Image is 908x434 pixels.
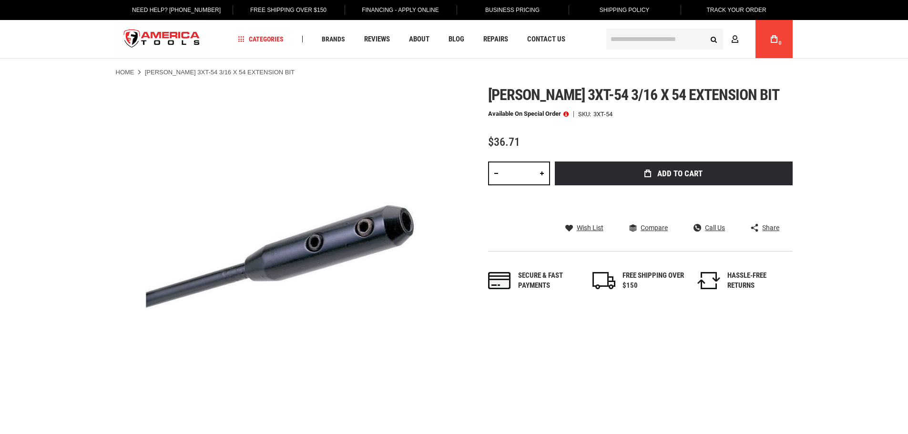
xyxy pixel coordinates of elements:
[765,20,783,58] a: 0
[364,36,390,43] span: Reviews
[116,68,134,77] a: Home
[600,7,650,13] span: Shipping Policy
[694,223,725,232] a: Call Us
[360,33,394,46] a: Reviews
[488,272,511,289] img: payments
[488,86,780,104] span: [PERSON_NAME] 3xt-54 3/16 x 54 extension bit
[317,33,349,46] a: Brands
[657,170,703,178] span: Add to Cart
[565,223,603,232] a: Wish List
[483,36,508,43] span: Repairs
[488,111,569,117] p: Available on Special Order
[622,271,684,291] div: FREE SHIPPING OVER $150
[555,161,793,185] button: Add to Cart
[705,224,725,231] span: Call Us
[578,111,593,117] strong: SKU
[641,224,668,231] span: Compare
[238,36,284,42] span: Categories
[593,111,612,117] div: 3XT-54
[116,21,208,57] img: America Tools
[577,224,603,231] span: Wish List
[697,272,720,289] img: returns
[705,30,723,48] button: Search
[145,69,295,76] strong: [PERSON_NAME] 3XT-54 3/16 X 54 EXTENSION BIT
[779,40,782,46] span: 0
[592,272,615,289] img: shipping
[629,223,668,232] a: Compare
[444,33,469,46] a: Blog
[116,86,454,424] img: GREENLEE 3XT-54 3/16 X 54 EXTENSION BIT
[405,33,434,46] a: About
[322,36,345,42] span: Brands
[409,36,429,43] span: About
[116,21,208,57] a: store logo
[527,36,565,43] span: Contact Us
[449,36,464,43] span: Blog
[234,33,288,46] a: Categories
[518,271,580,291] div: Secure & fast payments
[762,224,779,231] span: Share
[488,135,520,149] span: $36.71
[727,271,789,291] div: HASSLE-FREE RETURNS
[523,33,570,46] a: Contact Us
[479,33,512,46] a: Repairs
